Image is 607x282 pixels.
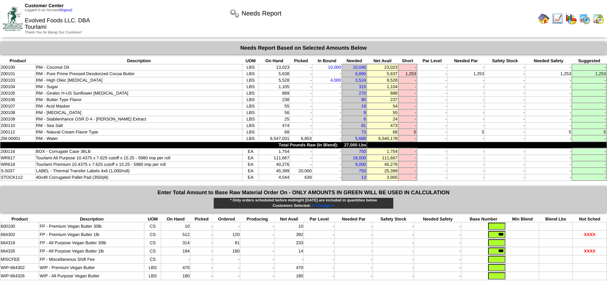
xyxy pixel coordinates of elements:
td: RM - Water [36,135,242,142]
td: - [447,103,485,109]
img: line_graph.gif [552,13,563,24]
td: - [485,77,525,83]
th: In Bound [312,58,342,64]
td: - [398,96,417,103]
td: - [290,90,312,96]
td: 200106 [0,96,36,103]
td: - [525,109,572,116]
td: 237 [367,96,398,103]
td: - [312,161,342,168]
td: FP - Premium Vegan Butter 30lb [39,222,144,231]
td: - [312,174,342,181]
td: - [398,64,417,70]
td: - [485,148,525,155]
span: Thank You for Being Our Customer! [25,31,82,35]
td: RM - Giralec H-US Sunflower [MEDICAL_DATA] [36,90,242,96]
td: CS [144,231,161,239]
td: WR618 [0,161,36,168]
td: - [572,161,607,168]
a: 3,524 [355,78,366,83]
th: Par Level [417,58,448,64]
a: 750 [359,168,366,173]
td: 200112 [0,129,36,135]
td: - [572,90,607,96]
td: - [304,222,335,231]
td: - [447,90,485,96]
td: - [485,155,525,161]
td: 40x48 Corrugated Pallet Pad (350/plt) [36,174,242,181]
td: 40,276 [367,161,398,168]
td: - [398,135,417,142]
td: - [572,64,607,70]
th: On Hand [161,216,190,222]
td: 3,905 [367,174,398,181]
td: - [525,148,572,155]
td: - [417,103,448,109]
td: 473 [367,122,398,129]
th: Needed Safety [414,216,462,222]
td: CS [144,222,161,231]
th: UOM [144,216,161,222]
td: - [290,161,312,168]
td: - [213,222,240,231]
td: EA [242,148,259,155]
td: 111,667 [367,155,398,161]
td: - [572,122,607,129]
td: - [312,109,342,116]
td: - [485,103,525,109]
td: - [417,129,448,135]
td: LBS [242,122,259,129]
td: - [485,96,525,103]
td: 664302 [0,231,39,239]
td: - [312,96,342,103]
td: 200108 [0,109,36,116]
td: - [398,122,417,129]
td: RM - Coconut Oil [36,64,242,70]
td: RM - High Oleic [MEDICAL_DATA] [36,77,242,83]
td: LBS [242,77,259,83]
td: 55 [367,109,398,116]
td: 6,547,031 [259,135,290,142]
td: - [398,161,417,168]
td: - [417,122,448,129]
td: - [398,109,417,116]
td: - [398,83,417,90]
td: 200107 [0,103,36,109]
td: - [525,135,572,142]
a: ⇐ Change ⇐ [311,204,334,208]
td: 200100 [0,64,36,70]
td: 1,253 [572,70,607,77]
a: (logout) [60,8,72,12]
th: Blend Lbs [539,216,573,222]
td: 1,253 [447,70,485,77]
th: Description [39,216,144,222]
td: - [312,70,342,77]
td: 111,667 [259,155,290,161]
td: RM - Natural Cream Flavor Type [36,129,242,135]
td: - [240,222,274,231]
img: calendarinout.gif [593,13,604,24]
td: BOX - Corrugate Case 36LB [36,148,242,155]
td: - [290,70,312,77]
a: 6 [363,117,366,122]
td: - [572,77,607,83]
td: - [525,168,572,174]
a: 10,000 [328,65,341,70]
td: - [398,90,417,96]
td: 5 [447,129,485,135]
a: 9 [363,110,366,115]
span: ⇐ Change ⇐ [312,204,334,208]
span: Customer Center [25,3,64,8]
td: 200104 [0,83,36,90]
td: LBS [242,103,259,109]
td: FP - Premium Vegan Butter 1lb [39,231,144,239]
td: - [572,103,607,109]
a: 73 [361,129,366,135]
td: - [417,148,448,155]
td: - [312,103,342,109]
td: RM - Butter Type Flavor [36,96,242,103]
img: ZoRoCo_Logo(Green%26Foil)%20jpg.webp [3,6,23,31]
td: - [525,90,572,96]
td: 200110 [0,122,36,129]
td: - [398,174,417,181]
